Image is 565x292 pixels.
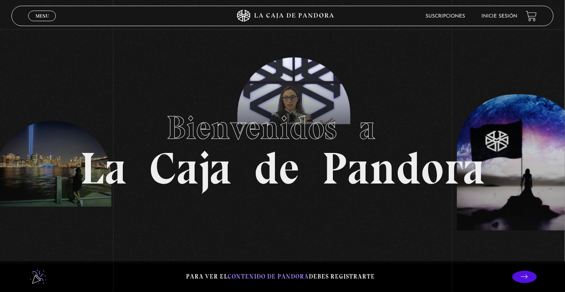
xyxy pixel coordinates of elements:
[167,108,399,147] span: Bienvenidos a
[35,13,49,18] span: Menu
[186,271,375,282] p: Para ver el debes registrarte
[482,14,518,19] a: Inicie sesión
[426,14,465,19] a: Suscripciones
[526,11,537,22] a: View your shopping cart
[228,273,309,280] span: contenido de Pandora
[33,20,52,26] span: Cerrar
[80,101,485,191] h1: La Caja de Pandora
